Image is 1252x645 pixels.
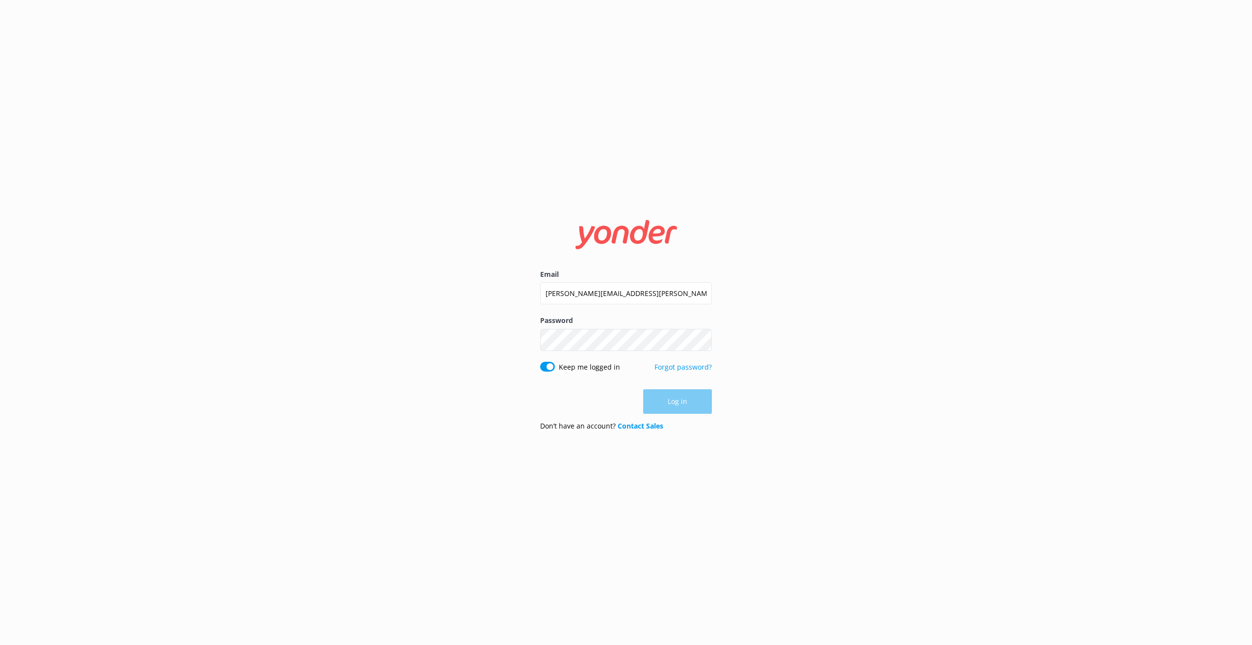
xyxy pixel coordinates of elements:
input: user@emailaddress.com [540,282,712,304]
button: Show password [692,330,712,349]
label: Email [540,269,712,280]
a: Contact Sales [618,421,663,430]
label: Keep me logged in [559,362,620,373]
a: Forgot password? [654,362,712,372]
label: Password [540,315,712,326]
p: Don’t have an account? [540,421,663,431]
